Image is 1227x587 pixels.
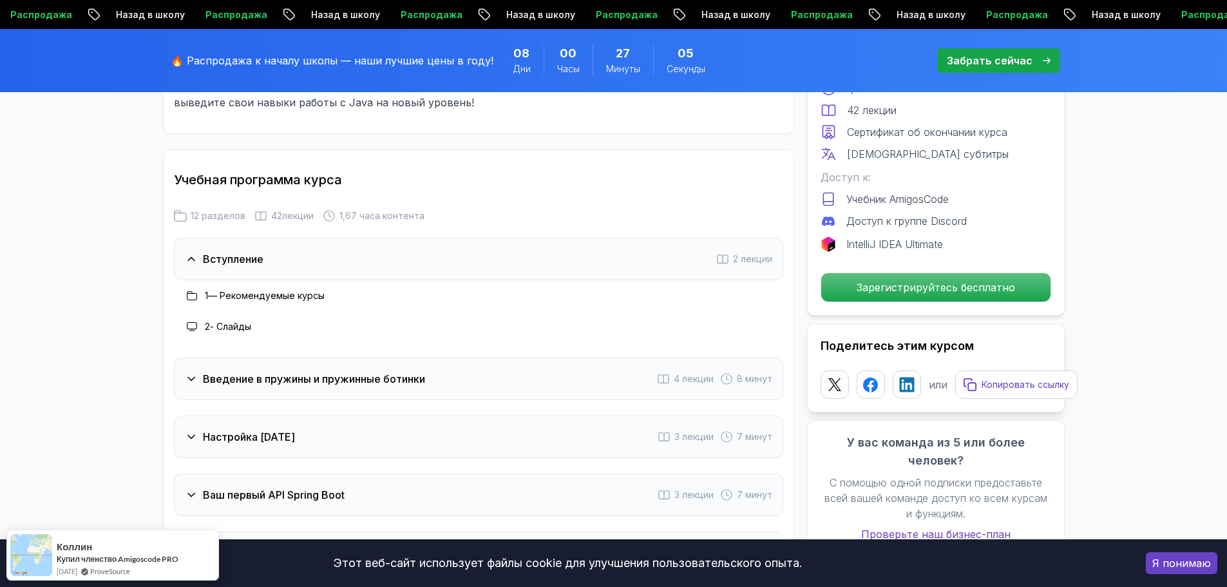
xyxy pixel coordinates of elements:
[202,210,245,221] font: разделов
[733,253,738,264] font: 2
[682,373,714,384] font: лекции
[606,63,640,74] font: Минуты
[205,321,210,332] font: 2
[191,210,199,221] font: 12
[547,9,609,20] font: Распродажа
[57,553,80,564] font: Купил
[846,215,967,227] font: Доступ к группе Discord
[10,534,52,576] img: изображение уведомления социального доказательства ProveSource
[560,44,576,63] span: 0 часов
[557,63,580,74] font: Часы
[174,172,342,188] font: Учебная программа курса
[821,236,836,252] img: логотип JetBrains
[857,281,1015,294] font: Зарегистрируйтесь бесплатно
[678,44,694,63] span: 5 Seconds
[271,210,282,221] font: 42
[674,431,680,442] font: 3
[674,373,680,384] font: 4
[821,526,1051,542] a: Проверьте наш бизнес-план
[737,489,772,500] font: 7 минут
[203,253,263,265] font: Вступление
[947,54,1032,67] font: Забрать сейчас
[203,372,425,385] font: Введение в пружины и пружинные ботинки
[821,273,1051,302] button: Зарегистрируйтесь бесплатно
[458,9,527,20] font: Назад в школу
[383,210,424,221] font: контента
[57,541,92,552] font: Коллин
[938,9,1000,20] font: Распродажа
[174,474,783,516] button: Ваш первый API Spring Boot3 лекции 7 минут
[743,9,804,20] font: Распродажа
[171,54,493,67] font: 🔥 Распродажа к началу школы — наши лучшие цены в году!
[929,378,947,391] font: или
[846,193,949,206] font: Учебник AmigosCode
[174,358,783,400] button: Введение в пружины и пружинные ботинки4 лекции 8 минут
[824,476,1047,520] font: С помощью одной подписки предоставьте всей вашей команде доступ ко всем курсам и функциям.
[157,9,219,20] font: Распродажа
[205,290,208,301] font: 1
[1043,9,1112,20] font: Назад в школу
[282,210,314,221] font: лекции
[846,238,943,251] font: IntelliJ IDEA Ultimate
[667,63,705,74] font: Секунды
[216,321,251,332] font: Слайды
[737,431,772,442] font: 7 минут
[174,238,783,280] button: Вступление2 лекции
[68,9,137,20] font: Назад в школу
[513,46,529,60] font: 08
[208,290,217,301] font: —
[1146,552,1217,574] button: Принимать куки
[210,321,214,332] font: -
[674,489,680,500] font: 3
[57,567,77,575] font: [DATE]
[560,46,576,60] font: 00
[653,9,722,20] font: Назад в школу
[81,554,178,564] a: членство Amigoscode PRO
[220,290,325,301] font: Рекомендуемые курсы
[848,9,917,20] font: Назад в школу
[847,126,1007,139] font: Сертификат об окончании курса
[203,430,295,443] font: Настройка [DATE]
[174,416,783,458] button: Настройка [DATE]3 лекции 7 минут
[203,488,345,501] font: Ваш первый API Spring Boot
[1152,557,1211,570] font: Я понимаю
[682,489,714,500] font: лекции
[741,253,772,264] font: лекции
[821,171,871,184] font: Доступ к:
[616,44,630,63] span: 27 Minutes
[861,528,1011,541] font: Проверьте наш бизнес-план
[513,44,529,63] span: 8 дней
[737,373,772,384] font: 8 минут
[1133,9,1195,20] font: Распродажа
[821,339,974,352] font: Поделитесь этим курсом
[334,556,803,570] font: Этот веб-сайт использует файлы cookie для улучшения пользовательского опыта.
[955,370,1078,399] button: Копировать ссылку
[847,436,1025,467] font: У вас команда из 5 или более человек?
[352,9,414,20] font: Распродажа
[263,9,332,20] font: Назад в школу
[682,431,714,442] font: лекции
[847,104,897,117] font: 42 лекции
[847,148,1009,160] font: [DEMOGRAPHIC_DATA] субтитры
[174,532,783,574] button: Определите модель2 лекции 8 минут
[982,379,1069,390] font: Копировать ссылку
[339,210,380,221] font: 1,67 часа
[513,63,531,74] font: Дни
[90,566,130,577] a: ProveSource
